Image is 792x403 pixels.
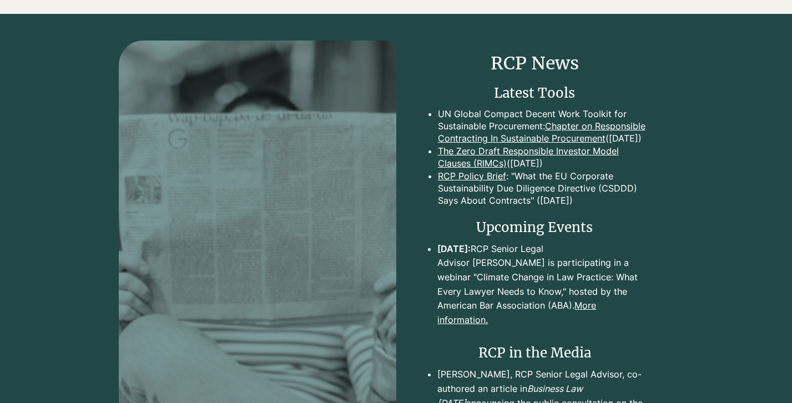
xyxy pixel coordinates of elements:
span: [DATE]: [437,243,471,254]
a: [DATE] [510,158,539,169]
h2: RCP in the Media [422,344,648,362]
a: RCP Policy Brief [438,170,506,182]
a: [DATE]:RCP Senior Legal Advisor [PERSON_NAME] is participating in a webinar "Climate Change in La... [437,243,638,311]
a: ) [539,158,543,169]
p: ( [438,145,648,170]
a: More information. [437,300,596,325]
a: Chapter on Responsible Contracting In Sustainable Procurement [438,120,645,144]
h3: Latest Tools [422,84,648,103]
h2: Upcoming Events [422,218,648,237]
a: : "What the EU Corporate Sustainability Due Diligence Directive (CSDDD) Says About Contracts" ([D... [438,170,637,206]
p: UN Global Compact Decent Work Toolkit for Sustainable Procurement: ([DATE]) [438,108,648,145]
h2: RCP News [422,51,648,76]
a: The Zero Draft Responsible Investor Model Clauses (RIMCs) [438,145,619,169]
